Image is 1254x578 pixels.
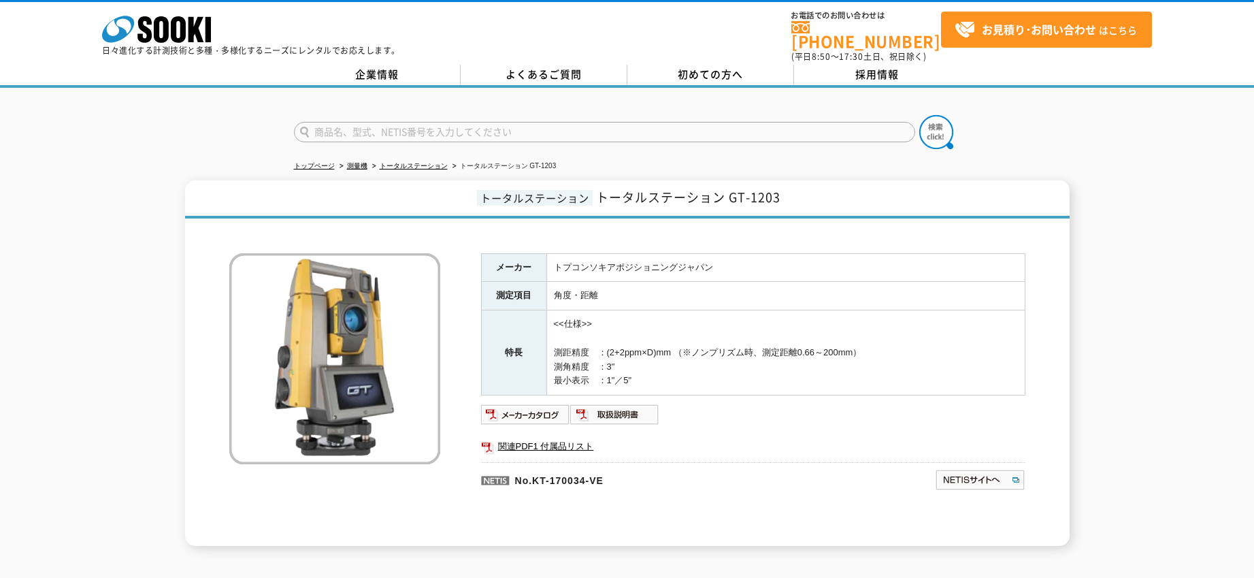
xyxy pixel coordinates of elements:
img: NETISサイトへ [935,469,1025,491]
img: 取扱説明書 [570,404,659,426]
th: 測定項目 [481,282,546,310]
span: はこちら [955,20,1137,40]
a: [PHONE_NUMBER] [791,21,941,49]
td: 角度・距離 [546,282,1025,310]
a: トップページ [294,162,335,170]
a: 取扱説明書 [570,413,659,423]
a: よくあるご質問 [461,65,627,85]
span: 初めての方へ [678,67,743,82]
td: トプコンソキアポジショニングジャパン [546,253,1025,282]
a: お見積り･お問い合わせはこちら [941,12,1152,48]
li: トータルステーション GT-1203 [450,159,557,174]
p: No.KT-170034-VE [481,462,804,495]
a: トータルステーション [380,162,448,170]
span: 8:50 [812,50,831,63]
th: 特長 [481,310,546,396]
a: 初めての方へ [627,65,794,85]
th: メーカー [481,253,546,282]
span: お電話でのお問い合わせは [791,12,941,20]
span: トータルステーション GT-1203 [596,188,780,206]
span: トータルステーション [477,190,593,206]
img: トータルステーション GT-1203 [229,253,440,464]
a: 採用情報 [794,65,961,85]
a: 測量機 [347,162,367,170]
span: 17:30 [839,50,863,63]
span: (平日 ～ 土日、祝日除く) [791,50,926,63]
td: <<仕様>> 測距精度 ：(2+2ppm×D)mm （※ノンプリズム時、測定距離0.66～200mm） 測角精度 ：3" 最小表示 ：1"／5" [546,310,1025,396]
img: btn_search.png [919,115,953,149]
a: 企業情報 [294,65,461,85]
a: 関連PDF1 付属品リスト [481,438,1025,455]
strong: お見積り･お問い合わせ [982,21,1096,37]
p: 日々進化する計測技術と多種・多様化するニーズにレンタルでお応えします。 [102,46,400,54]
img: メーカーカタログ [481,404,570,426]
a: メーカーカタログ [481,413,570,423]
input: 商品名、型式、NETIS番号を入力してください [294,122,915,142]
